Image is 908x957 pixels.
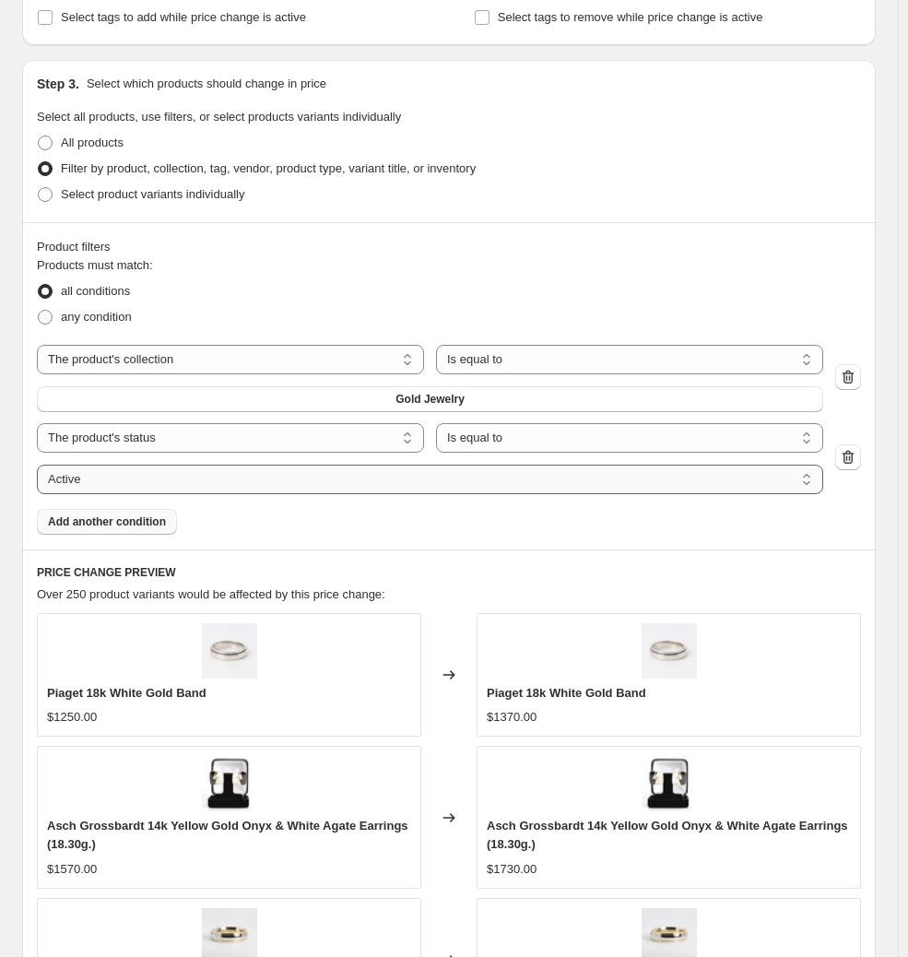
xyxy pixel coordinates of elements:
[61,136,124,149] span: All products
[61,284,130,298] span: all conditions
[395,392,465,407] span: Gold Jewelry
[48,514,166,529] span: Add another condition
[37,587,385,601] span: Over 250 product variants would be affected by this price change:
[61,310,132,324] span: any condition
[487,862,537,876] span: $1730.00
[202,623,257,679] img: 2J6A9618_Medium_33edbf7d-990b-4f23-b0fb-e918d1eef884_80x.jpg
[202,756,257,811] img: 2J6A3182_Medium_e064c187-dff9-41f8-b99b-b4e728de165a_80x.jpg
[37,110,401,124] span: Select all products, use filters, or select products variants individually
[47,819,408,851] span: Asch Grossbardt 14k Yellow Gold Onyx & White Agate Earrings (18.30g.)
[37,565,861,580] h6: PRICE CHANGE PREVIEW
[487,819,848,851] span: Asch Grossbardt 14k Yellow Gold Onyx & White Agate Earrings (18.30g.)
[47,710,97,724] span: $1250.00
[487,710,537,724] span: $1370.00
[37,258,153,272] span: Products must match:
[47,862,97,876] span: $1570.00
[61,161,476,175] span: Filter by product, collection, tag, vendor, product type, variant title, or inventory
[37,386,823,412] button: Gold Jewelry
[37,509,177,535] button: Add another condition
[61,187,244,201] span: Select product variants individually
[87,75,326,93] p: Select which products should change in price
[61,10,306,24] span: Select tags to add while price change is active
[498,10,763,24] span: Select tags to remove while price change is active
[37,238,861,256] div: Product filters
[37,75,79,93] h2: Step 3.
[487,686,646,700] span: Piaget 18k White Gold Band
[642,756,697,811] img: 2J6A3182_Medium_e064c187-dff9-41f8-b99b-b4e728de165a_80x.jpg
[642,623,697,679] img: 2J6A9618_Medium_33edbf7d-990b-4f23-b0fb-e918d1eef884_80x.jpg
[47,686,206,700] span: Piaget 18k White Gold Band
